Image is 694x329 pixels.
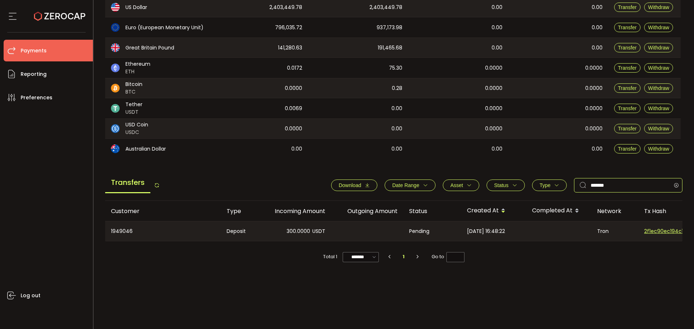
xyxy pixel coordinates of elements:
div: Network [591,207,638,215]
span: 0.00 [592,3,603,12]
button: Transfer [614,144,641,153]
span: 0.0069 [285,104,302,113]
button: Withdraw [644,124,673,133]
span: Transfer [618,45,637,51]
button: Withdraw [644,104,673,113]
div: Customer [105,207,221,215]
span: Ethereum [125,60,150,68]
span: 0.0000 [485,84,502,92]
span: 0.0172 [287,64,302,72]
img: usdt_portfolio.svg [111,104,120,113]
button: Transfer [614,83,641,93]
span: BTC [125,88,142,96]
span: ETH [125,68,150,75]
span: 796,035.72 [275,23,302,32]
span: Transfer [618,25,637,30]
span: 0.00 [592,44,603,52]
img: usd_portfolio.svg [111,3,120,12]
span: 0.00 [492,44,502,52]
span: 0.00 [592,145,603,153]
span: Asset [450,182,463,188]
span: Transfer [618,85,637,91]
span: 2,403,449.78 [269,3,302,12]
div: Incoming Amount [259,207,331,215]
span: Withdraw [648,45,669,51]
span: 141,280.63 [278,44,302,52]
img: eur_portfolio.svg [111,23,120,32]
span: 0.00 [592,23,603,32]
span: USDC [125,129,148,136]
span: Transfers [105,173,150,193]
button: Withdraw [644,63,673,73]
button: Asset [443,179,479,191]
span: Date Range [392,182,419,188]
span: 0.0000 [585,64,603,72]
span: Withdraw [648,65,669,71]
span: 0.00 [492,3,502,12]
span: 0.00 [291,145,302,153]
span: 0.0000 [585,84,603,92]
button: Transfer [614,63,641,73]
span: 0.00 [391,125,402,133]
div: Deposit [221,221,259,241]
img: aud_portfolio.svg [111,144,120,153]
span: 0.00 [492,145,502,153]
span: 191,465.68 [378,44,402,52]
span: Bitcoin [125,81,142,88]
span: 0.0000 [585,104,603,113]
button: Withdraw [644,43,673,52]
div: Created At [461,205,526,217]
span: Reporting [21,69,47,79]
span: Preferences [21,92,52,103]
span: Great Britain Pound [125,44,174,52]
img: btc_portfolio.svg [111,84,120,92]
button: Transfer [614,3,641,12]
span: Log out [21,290,40,301]
img: usdc_portfolio.svg [111,124,120,133]
span: [DATE] 16:48:22 [467,227,505,235]
span: Withdraw [648,25,669,30]
button: Transfer [614,23,641,32]
span: Pending [409,227,429,235]
span: 0.00 [391,145,402,153]
span: 0.0000 [585,125,603,133]
img: eth_portfolio.svg [111,64,120,72]
span: Withdraw [648,4,669,10]
span: 0.0000 [285,84,302,92]
span: Euro (European Monetary Unit) [125,24,204,31]
button: Status [487,179,525,191]
span: 0.0000 [285,125,302,133]
button: Withdraw [644,3,673,12]
span: Transfer [618,4,637,10]
button: Withdraw [644,23,673,32]
div: Completed At [526,205,591,217]
span: Transfer [618,65,637,71]
span: USDT [125,108,142,116]
span: US Dollar [125,4,147,11]
span: Status [494,182,509,188]
button: Date Range [385,179,436,191]
span: USDT [312,227,325,235]
button: Transfer [614,104,641,113]
span: 0.0000 [485,125,502,133]
span: 0.0000 [485,64,502,72]
button: Transfer [614,124,641,133]
img: gbp_portfolio.svg [111,43,120,52]
iframe: Chat Widget [610,251,694,329]
span: Transfer [618,105,637,111]
div: Type [221,207,259,215]
span: 0.00 [492,23,502,32]
span: Tether [125,101,142,108]
li: 1 [397,252,410,262]
span: Withdraw [648,105,669,111]
button: Transfer [614,43,641,52]
span: 75.30 [389,64,402,72]
span: Total 1 [323,252,337,262]
div: 1949046 [105,221,221,241]
button: Download [331,179,377,191]
span: Payments [21,46,47,56]
span: Withdraw [648,126,669,131]
div: Status [403,207,461,215]
span: Withdraw [648,85,669,91]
